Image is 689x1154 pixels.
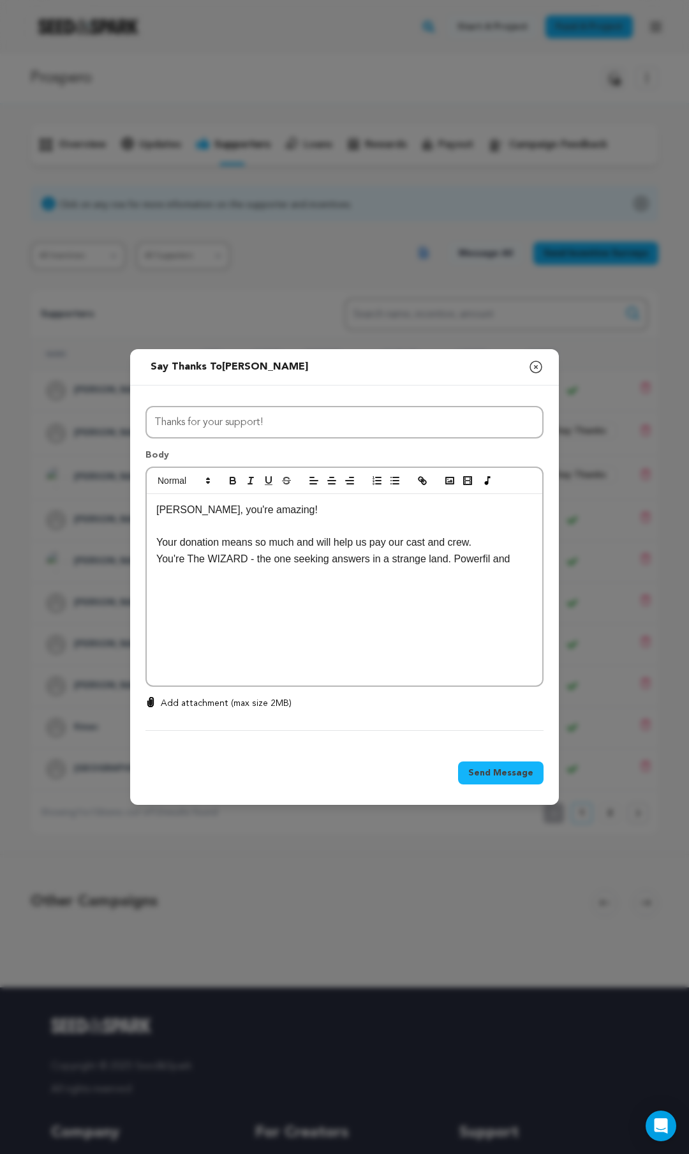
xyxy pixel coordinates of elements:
input: Subject [145,406,544,438]
p: Your donation means so much and will help us pay our cast and crew. [156,534,533,551]
span: Send Message [468,767,533,779]
div: Say thanks to [151,359,308,375]
button: Send Message [458,761,544,784]
span: [PERSON_NAME] [222,362,308,372]
div: Open Intercom Messenger [646,1111,676,1141]
p: [PERSON_NAME], you're amazing! [156,502,533,518]
p: Add attachment (max size 2MB) [161,697,292,710]
p: Body [145,449,544,467]
p: You're The WIZARD - the one seeking answers in a strange land. Powerfil and [156,551,533,567]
